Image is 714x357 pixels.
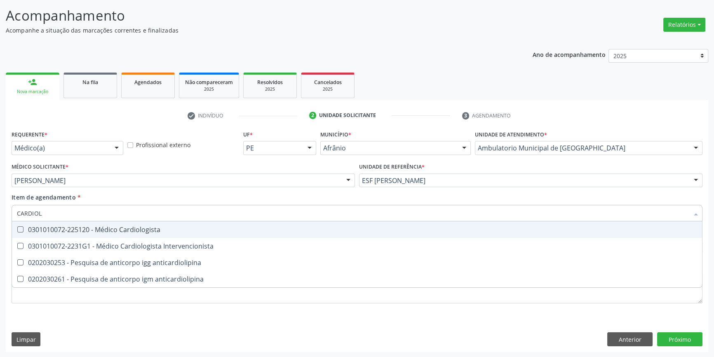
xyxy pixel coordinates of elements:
[323,144,454,152] span: Afrânio
[307,86,348,92] div: 2025
[257,79,283,86] span: Resolvidos
[17,226,697,233] div: 0301010072-225120 - Médico Cardiologista
[28,78,37,87] div: person_add
[249,86,291,92] div: 2025
[136,141,190,149] label: Profissional externo
[319,112,376,119] div: Unidade solicitante
[14,176,338,185] span: [PERSON_NAME]
[6,26,498,35] p: Acompanhe a situação das marcações correntes e finalizadas
[14,144,106,152] span: Médico(a)
[12,193,76,201] span: Item de agendamento
[475,128,547,141] label: Unidade de atendimento
[17,276,697,282] div: 0202030261 - Pesquisa de anticorpo igm anticardiolipina
[12,128,47,141] label: Requerente
[359,161,425,174] label: Unidade de referência
[134,79,162,86] span: Agendados
[12,89,54,95] div: Nova marcação
[362,176,686,185] span: ESF [PERSON_NAME]
[17,243,697,249] div: 0301010072-2231G1 - Médico Cardiologista Intervencionista
[657,332,702,346] button: Próximo
[17,205,689,221] input: Buscar por procedimentos
[17,259,697,266] div: 0202030253 - Pesquisa de anticorpo igg anticardiolipina
[243,128,253,141] label: UF
[309,112,317,119] div: 2
[185,86,233,92] div: 2025
[314,79,342,86] span: Cancelados
[6,5,498,26] p: Acompanhamento
[533,49,606,59] p: Ano de acompanhamento
[478,144,686,152] span: Ambulatorio Municipal de [GEOGRAPHIC_DATA]
[246,144,299,152] span: PE
[185,79,233,86] span: Não compareceram
[82,79,98,86] span: Na fila
[607,332,653,346] button: Anterior
[12,161,68,174] label: Médico Solicitante
[320,128,351,141] label: Município
[663,18,705,32] button: Relatórios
